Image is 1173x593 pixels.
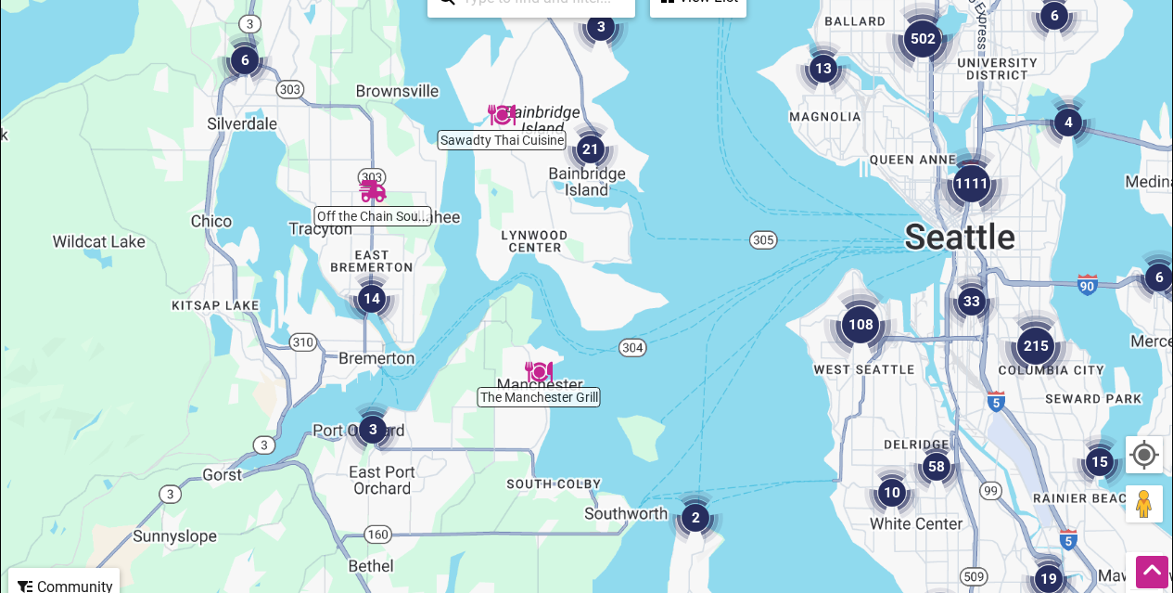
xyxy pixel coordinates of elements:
div: 13 [788,33,859,104]
div: 108 [816,280,905,369]
div: 6 [210,25,280,96]
button: Zoom in [1126,552,1163,589]
div: 2 [660,483,731,553]
button: Drag Pegman onto the map to open Street View [1126,485,1163,522]
div: 58 [901,432,972,502]
div: 215 [991,302,1080,391]
div: 3 [338,394,408,465]
div: 1111 [927,139,1016,228]
div: 10 [857,458,927,528]
div: The Manchester Grill [517,351,560,393]
div: Sawadty Thai Cuisine [480,94,523,136]
div: Scroll Back to Top [1136,556,1168,588]
div: Off the Chain Southern BBQ [351,170,394,213]
div: 4 [1033,87,1103,158]
div: 33 [937,266,1007,337]
div: 14 [337,264,407,334]
div: 21 [555,114,626,185]
button: Your Location [1126,436,1163,473]
div: 15 [1065,427,1135,497]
